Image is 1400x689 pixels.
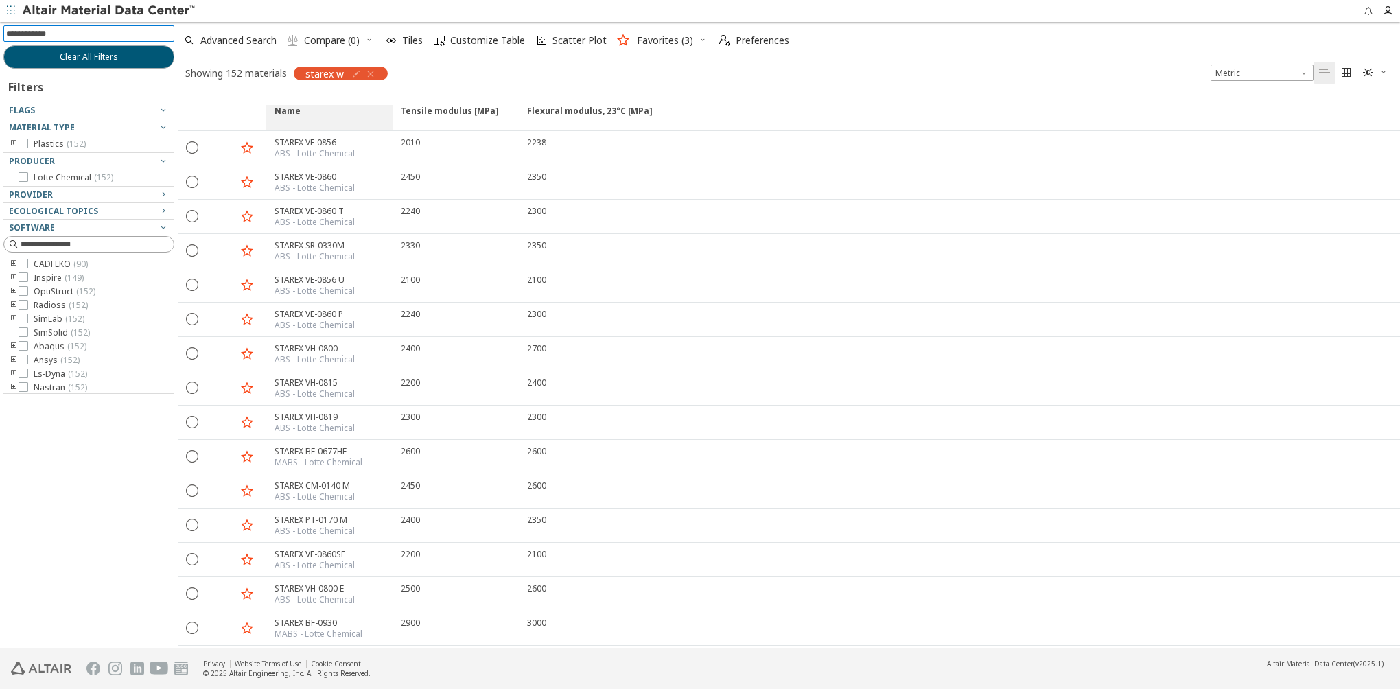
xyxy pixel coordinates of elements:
span: ( 152 ) [67,138,86,150]
span: ( 152 ) [69,299,88,311]
button: Material Type [3,119,174,136]
div: (v2025.1) [1267,659,1384,668]
div: 2100 [527,274,546,285]
div: 2330 [401,240,420,251]
div: STAREX PT-0170 M [275,514,355,526]
div: 2238 [527,137,546,148]
i:  [1341,67,1352,78]
img: Altair Engineering [11,662,71,675]
div: 2600 [527,445,546,457]
span: Software [9,222,55,233]
i: toogle group [9,355,19,366]
span: Advanced Search [200,36,277,45]
i: toogle group [9,139,19,150]
div: 2400 [401,342,420,354]
div: 2300 [401,411,420,423]
i: toogle group [9,369,19,379]
button: Favorite [236,137,258,159]
div: 2300 [527,308,546,320]
span: Customize Table [450,36,525,45]
div: 2600 [527,480,546,491]
div: MABS - Lotte Chemical [275,457,362,468]
span: Altair Material Data Center [1267,659,1353,668]
button: Table View [1314,62,1335,84]
span: Scatter Plot [552,36,607,45]
div: ABS - Lotte Chemical [275,148,355,159]
span: Metric [1211,65,1314,81]
div: STAREX VH-0800 [275,342,355,354]
button: Clear All Filters [3,45,174,69]
span: Abaqus [34,341,86,352]
div: 2350 [527,514,546,526]
div: 2100 [527,548,546,560]
span: ( 152 ) [76,285,95,297]
span: Producer [9,155,55,167]
span: Ls-Dyna [34,369,87,379]
i:  [719,35,730,46]
button: Provider [3,187,174,203]
span: ( 149 ) [65,272,84,283]
div: STAREX VH-0815 [275,377,355,388]
button: Favorite [236,583,258,605]
span: Ansys [34,355,80,366]
span: ( 152 ) [68,368,87,379]
button: Producer [3,153,174,170]
div: ABS - Lotte Chemical [275,526,355,537]
i:  [288,35,299,46]
div: STAREX VH-0819 [275,411,355,423]
div: STAREX VE-0860 [275,171,355,183]
button: Favorite [236,343,258,365]
span: Radioss [34,300,88,311]
span: Provider [9,189,53,200]
a: Privacy [203,659,225,668]
button: Favorite [236,549,258,571]
button: Favorite [236,377,258,399]
div: STAREX CM-0140 M [275,480,355,491]
div: 2300 [527,411,546,423]
div: 2900 [401,617,420,629]
span: OptiStruct [34,286,95,297]
span: Favorites (3) [637,36,693,45]
span: ( 152 ) [71,327,90,338]
div: 2200 [401,377,420,388]
span: Inspire [34,272,84,283]
div: ABS - Lotte Chemical [275,594,355,605]
i: toogle group [9,259,19,270]
span: Tensile modulus [MPa] [393,105,519,130]
span: CADFEKO [34,259,88,270]
div: 2200 [401,548,420,560]
div: STAREX VH-0800 E [275,583,355,594]
i: toogle group [9,272,19,283]
div: Showing 152 materials [185,67,287,80]
span: Expand [206,105,236,130]
div: 2100 [401,274,420,285]
span: Flags [9,104,35,116]
div: 3000 [527,617,546,629]
span: Tiles [402,36,423,45]
span: ( 152 ) [67,340,86,352]
a: Website Terms of Use [235,659,301,668]
div: 2450 [401,480,420,491]
div: STAREX VE-0856 [275,137,355,148]
div: ABS - Lotte Chemical [275,183,355,194]
div: 2400 [527,377,546,388]
div: ABS - Lotte Chemical [275,560,355,571]
button: Favorite [236,275,258,296]
div: ABS - Lotte Chemical [275,320,355,331]
div: STAREX BF-0677HF [275,445,362,457]
span: ( 152 ) [65,313,84,325]
button: Theme [1357,62,1393,84]
span: Name [275,105,301,130]
div: ABS - Lotte Chemical [275,251,355,262]
span: Lotte Chemical [34,172,113,183]
button: Favorite [236,412,258,434]
span: Flexural modulus, 23°C [MPa] [527,105,653,130]
div: 2400 [401,514,420,526]
span: Plastics [34,139,86,150]
button: Favorite [236,515,258,537]
div: Unit System [1211,65,1314,81]
span: SimLab [34,314,84,325]
div: 2350 [527,171,546,183]
div: ABS - Lotte Chemical [275,491,355,502]
div: © 2025 Altair Engineering, Inc. All Rights Reserved. [203,668,371,678]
